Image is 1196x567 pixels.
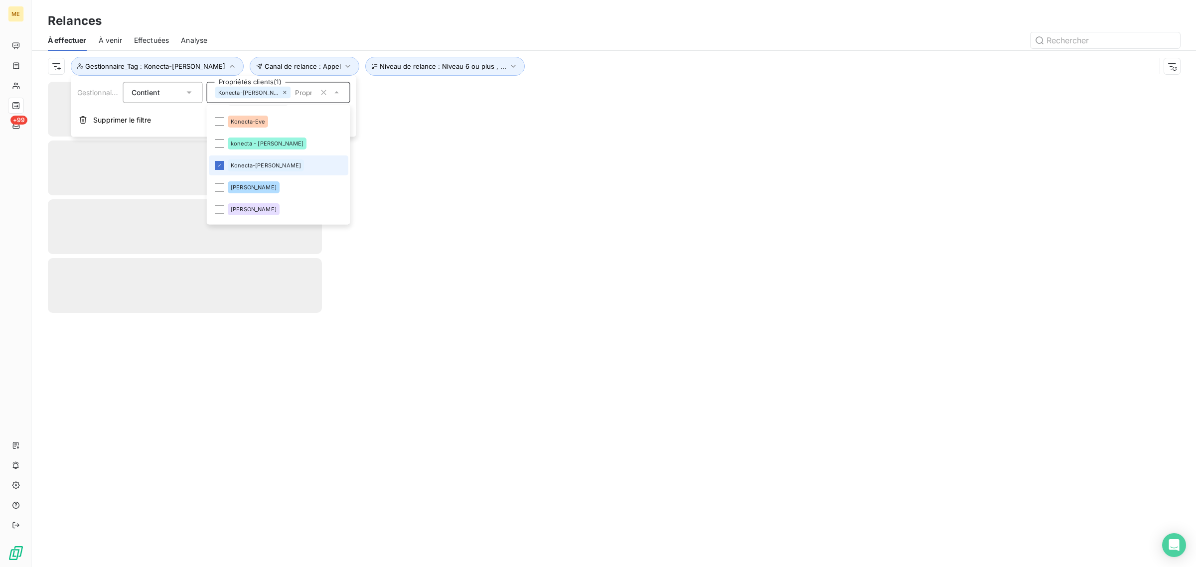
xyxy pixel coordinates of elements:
span: Gestionnaire_Tag : Konecta-[PERSON_NAME] [85,62,225,70]
div: ME [8,6,24,22]
span: +99 [10,116,27,125]
button: Niveau de relance : Niveau 6 ou plus , ... [365,57,525,76]
button: Canal de relance : Appel [250,57,359,76]
h3: Relances [48,12,102,30]
input: Rechercher [1031,32,1180,48]
span: [PERSON_NAME] [231,185,277,191]
span: À effectuer [48,35,87,45]
span: Effectuées [134,35,169,45]
span: Konecta-Eve [231,119,265,125]
span: Analyse [181,35,207,45]
button: Supprimer le filtre [71,109,356,131]
span: Contient [132,88,160,96]
button: Gestionnaire_Tag : Konecta-[PERSON_NAME] [71,57,244,76]
div: Open Intercom Messenger [1162,533,1186,557]
span: Konecta-[PERSON_NAME] [231,163,301,169]
span: konecta - [PERSON_NAME] [231,141,303,147]
input: Propriétés clients [291,88,316,97]
span: Konecta-[PERSON_NAME] [218,90,280,96]
span: Gestionnaire_Tag [77,88,134,97]
span: [PERSON_NAME] [231,207,277,213]
img: Logo LeanPay [8,545,24,561]
span: Canal de relance : Appel [265,62,341,70]
span: Niveau de relance : Niveau 6 ou plus , ... [380,62,506,70]
span: À venir [99,35,122,45]
span: Supprimer le filtre [93,115,151,125]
